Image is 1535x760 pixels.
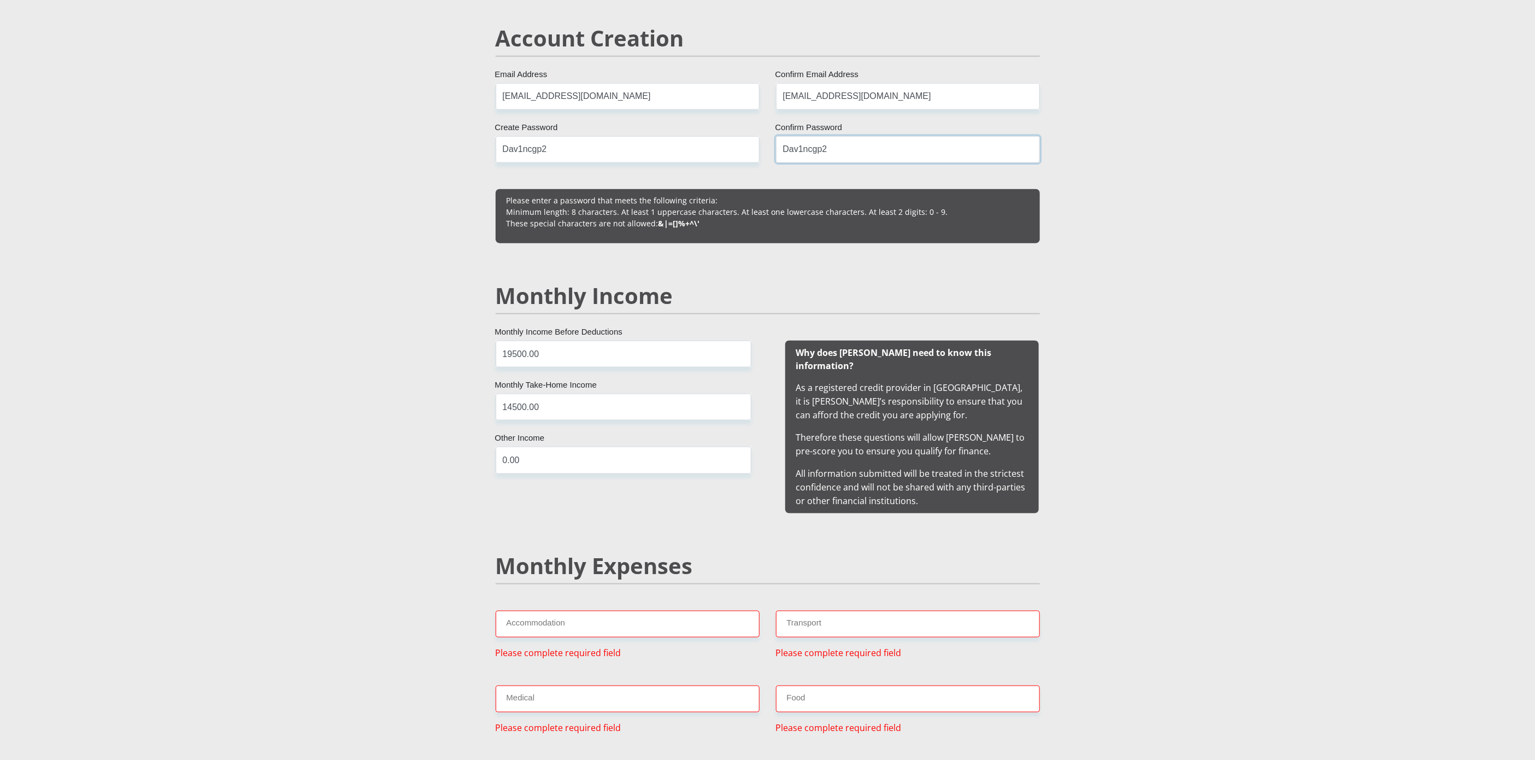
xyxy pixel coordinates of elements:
span: Please complete required field [496,721,621,734]
input: Monthly Take Home Income [496,394,751,420]
h2: Monthly Income [496,283,1040,309]
input: Expenses - Medical [496,686,760,712]
h2: Monthly Expenses [496,553,1040,579]
span: Please complete required field [776,646,902,659]
b: Why does [PERSON_NAME] need to know this information? [796,347,992,372]
input: Email Address [496,83,760,110]
input: Confirm Password [776,136,1040,163]
input: Expenses - Food [776,686,1040,712]
input: Monthly Income Before Deductions [496,341,751,367]
span: Please complete required field [776,721,902,734]
p: Please enter a password that meets the following criteria: Minimum length: 8 characters. At least... [507,195,1029,229]
input: Create Password [496,136,760,163]
input: Expenses - Transport [776,611,1040,638]
b: &|=[]%+^\' [658,218,700,229]
input: Expenses - Accommodation [496,611,760,638]
span: Please complete required field [496,646,621,659]
input: Other Income [496,447,751,473]
span: As a registered credit provider in [GEOGRAPHIC_DATA], it is [PERSON_NAME]’s responsibility to ens... [796,346,1028,507]
input: Confirm Email Address [776,83,1040,110]
h2: Account Creation [496,25,1040,51]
